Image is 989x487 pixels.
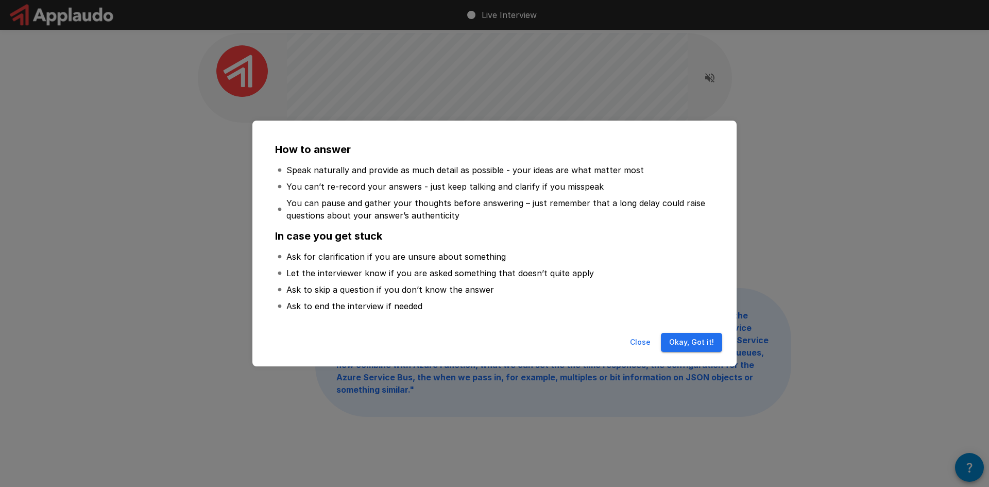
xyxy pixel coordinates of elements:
[624,333,657,352] button: Close
[661,333,722,352] button: Okay, Got it!
[286,300,422,312] p: Ask to end the interview if needed
[275,230,382,242] b: In case you get stuck
[286,283,494,296] p: Ask to skip a question if you don’t know the answer
[286,197,712,222] p: You can pause and gather your thoughts before answering – just remember that a long delay could r...
[275,143,351,156] b: How to answer
[286,267,594,279] p: Let the interviewer know if you are asked something that doesn’t quite apply
[286,164,644,176] p: Speak naturally and provide as much detail as possible - your ideas are what matter most
[286,180,604,193] p: You can’t re-record your answers - just keep talking and clarify if you misspeak
[286,250,506,263] p: Ask for clarification if you are unsure about something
